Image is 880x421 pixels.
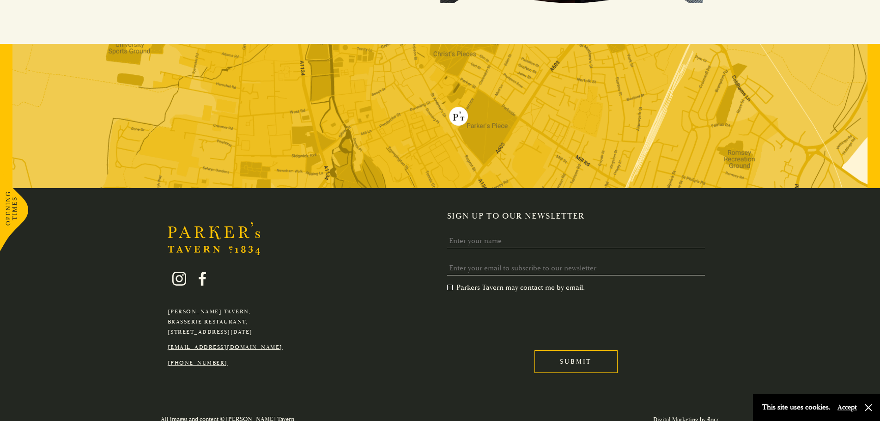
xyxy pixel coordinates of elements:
[447,261,705,275] input: Enter your email to subscribe to our newsletter
[447,234,705,248] input: Enter your name
[168,360,228,366] a: [PHONE_NUMBER]
[447,299,588,336] iframe: reCAPTCHA
[447,283,585,292] label: Parkers Tavern may contact me by email.
[534,350,618,373] input: Submit
[168,307,283,337] p: [PERSON_NAME] Tavern, Brasserie Restaurant, [STREET_ADDRESS][DATE]
[864,403,873,412] button: Close and accept
[762,401,831,414] p: This site uses cookies.
[838,403,857,412] button: Accept
[447,211,713,221] h2: Sign up to our newsletter
[12,44,868,188] img: map
[168,344,283,351] a: [EMAIL_ADDRESS][DOMAIN_NAME]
